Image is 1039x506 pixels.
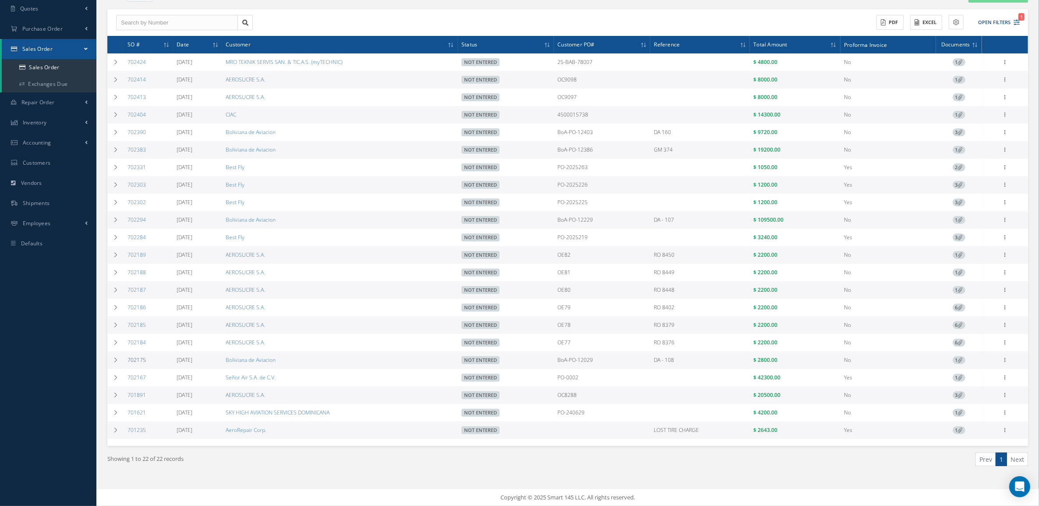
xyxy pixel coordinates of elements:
span: 3 [953,234,965,241]
a: AEROSUCRE S.A. [226,93,265,101]
span: Vendors [21,179,42,187]
span: Not Entered [461,269,500,276]
span: 1 [953,146,965,154]
a: 701235 [128,426,146,434]
td: DA - 107 [650,211,750,229]
td: No [840,264,936,281]
td: No [840,404,936,421]
span: 1 [953,76,965,84]
button: Open Filters1 [970,15,1020,30]
span: $ 2200.00 [753,321,777,329]
span: Not Entered [461,356,500,364]
span: 1 [953,356,965,364]
span: Proforma Invoice [844,40,887,49]
a: 702188 [128,269,146,276]
span: $ 2643.00 [753,426,777,434]
a: CIAC [226,111,236,118]
td: [DATE] [173,211,222,229]
a: AEROSUCRE S.A. [226,286,265,294]
span: $ 2200.00 [753,304,777,311]
a: Best Fly [226,198,245,206]
span: Not Entered [461,409,500,417]
span: 1 [953,93,965,101]
td: [DATE] [173,299,222,316]
td: PO-240629 [554,404,650,421]
span: $ 8000.00 [753,93,777,101]
span: 1 [953,251,965,259]
a: 702424 [128,58,146,66]
td: No [840,351,936,369]
td: No [840,124,936,141]
span: Not Entered [461,76,500,84]
a: 702294 [128,216,146,223]
span: $ 9720.00 [753,128,777,136]
td: PO-2025219 [554,229,650,246]
a: AEROSUCRE S.A. [226,321,265,329]
span: 1 [953,409,965,417]
td: OE80 [554,281,650,299]
a: Best Fly [226,163,245,171]
td: BoA-PO-12386 [554,141,650,159]
td: OC8288 [554,386,650,404]
span: $ 2200.00 [753,286,777,294]
td: No [840,246,936,264]
td: No [840,141,936,159]
td: RO 8448 [650,281,750,299]
a: 702383 [128,146,146,153]
td: [DATE] [173,194,222,211]
a: 702414 [128,76,146,83]
a: AEROSUCRE S.A. [226,269,265,276]
span: $ 1200.00 [753,181,777,188]
a: 702167 [128,374,146,381]
a: 701621 [128,409,146,416]
span: Accounting [23,139,51,146]
td: No [840,211,936,229]
div: Showing 1 to 22 of 22 records [101,453,568,473]
span: Employees [23,219,51,227]
span: $ 4200.00 [753,409,777,416]
span: 3 [953,391,965,399]
span: 1 [1018,13,1025,21]
a: 702284 [128,234,146,241]
span: Sales Order [22,45,53,53]
span: $ 2200.00 [753,269,777,276]
td: BoA-PO-12029 [554,351,650,369]
span: Not Entered [461,163,500,171]
span: 1 [953,111,965,119]
a: 1 [953,269,965,276]
a: AEROSUCRE S.A. [226,391,265,399]
a: 1 [953,146,965,153]
span: 6 [953,321,965,329]
span: Customer PO# [557,40,594,48]
td: DA - 108 [650,351,750,369]
span: SO # [128,40,140,48]
span: 3 [953,128,965,136]
td: BoA-PO-12403 [554,124,650,141]
span: $ 109500.00 [753,216,784,223]
td: OE79 [554,299,650,316]
td: Yes [840,176,936,194]
span: 3 [953,181,965,189]
span: Customers [23,159,51,166]
a: 702189 [128,251,146,258]
td: PO-0002 [554,369,650,386]
span: Not Entered [461,391,500,399]
a: 702404 [128,111,146,118]
td: BoA-PO-12229 [554,211,650,229]
a: 3 [953,198,965,206]
a: 6 [953,339,965,346]
td: [DATE] [173,124,222,141]
td: Yes [840,229,936,246]
td: [DATE] [173,141,222,159]
span: Not Entered [461,374,500,382]
td: RO 8376 [650,334,750,351]
a: 702302 [128,198,146,206]
a: 6 [953,304,965,311]
td: OC9098 [554,71,650,88]
a: 3 [953,181,965,188]
td: No [840,281,936,299]
a: 1 [953,216,965,223]
td: PO-2025263 [554,159,650,176]
a: 702175 [128,356,146,364]
a: Best Fly [226,181,245,188]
